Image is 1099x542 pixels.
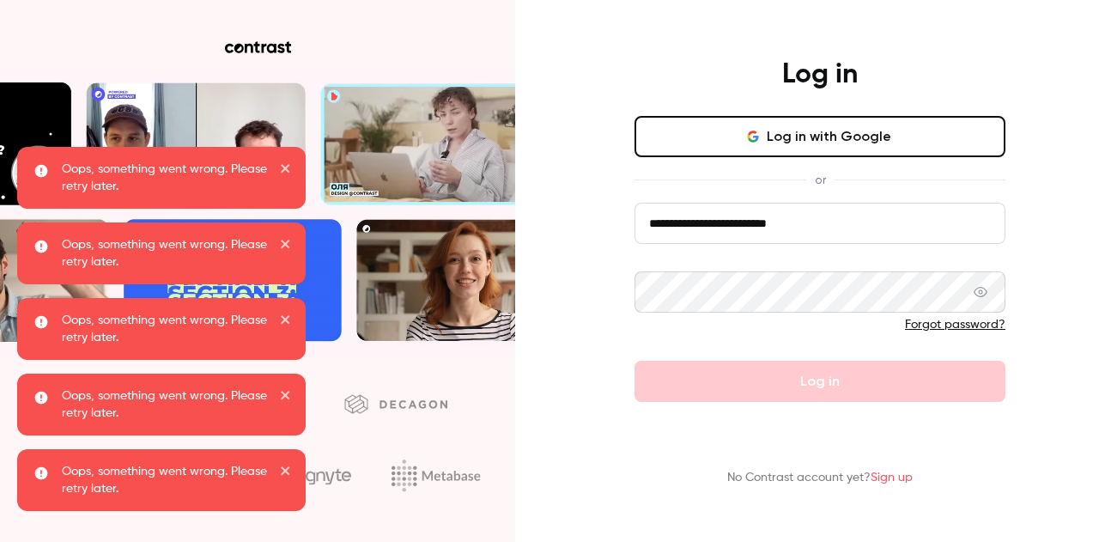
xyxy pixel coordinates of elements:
p: Oops, something went wrong. Please retry later. [62,236,268,271]
button: close [280,161,292,181]
h4: Log in [782,58,858,92]
button: Log in with Google [635,116,1005,157]
img: decagon [344,394,447,413]
p: Oops, something went wrong. Please retry later. [62,312,268,346]
a: Forgot password? [905,319,1005,331]
button: close [280,463,292,484]
button: close [280,387,292,408]
p: Oops, something went wrong. Please retry later. [62,161,268,195]
button: close [280,312,292,332]
span: or [806,171,835,189]
p: Oops, something went wrong. Please retry later. [62,463,268,497]
a: Sign up [871,472,913,484]
p: No Contrast account yet? [727,469,913,487]
p: Oops, something went wrong. Please retry later. [62,387,268,422]
button: close [280,236,292,257]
